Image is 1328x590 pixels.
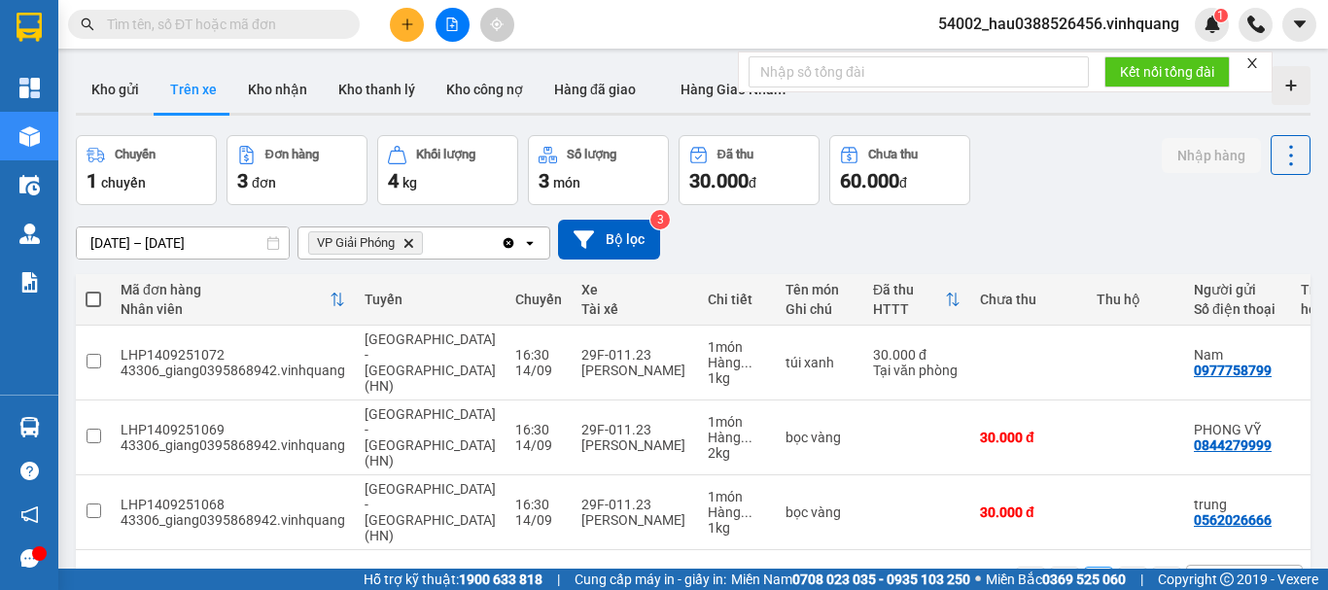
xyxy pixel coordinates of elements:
[786,430,854,445] div: bọc vàng
[1194,497,1281,512] div: trung
[121,363,345,378] div: 43306_giang0395868942.vinhquang
[741,504,752,520] span: ...
[581,497,688,512] div: 29F-011.23
[708,489,766,504] div: 1 món
[717,148,753,161] div: Đã thu
[575,569,726,590] span: Cung cấp máy in - giấy in:
[899,175,907,191] span: đ
[19,272,40,293] img: solution-icon
[581,363,688,378] div: [PERSON_NAME]
[501,235,516,251] svg: Clear all
[252,175,276,191] span: đơn
[155,66,232,113] button: Trên xe
[377,135,518,205] button: Khối lượng4kg
[1162,138,1261,173] button: Nhập hàng
[1245,56,1259,70] span: close
[436,8,470,42] button: file-add
[365,292,496,307] div: Tuyến
[1194,363,1272,378] div: 0977758799
[1140,569,1143,590] span: |
[581,437,688,453] div: [PERSON_NAME]
[121,497,345,512] div: LHP1409251068
[681,82,786,97] span: Hàng Giao Nhầm
[1194,347,1281,363] div: Nam
[786,301,854,317] div: Ghi chú
[490,17,504,31] span: aim
[365,331,496,394] span: [GEOGRAPHIC_DATA] - [GEOGRAPHIC_DATA] (HN)
[20,549,39,568] span: message
[323,66,431,113] button: Kho thanh lý
[1272,66,1311,105] div: Tạo kho hàng mới
[19,78,40,98] img: dashboard-icon
[792,572,970,587] strong: 0708 023 035 - 0935 103 250
[1104,56,1230,87] button: Kết nối tổng đài
[1042,572,1126,587] strong: 0369 525 060
[1204,16,1221,33] img: icon-new-feature
[416,148,475,161] div: Khối lượng
[121,301,330,317] div: Nhân viên
[581,282,688,297] div: Xe
[121,282,330,297] div: Mã đơn hàng
[76,66,155,113] button: Kho gửi
[863,274,970,326] th: Toggle SortBy
[121,437,345,453] div: 43306_giang0395868942.vinhquang
[557,569,560,590] span: |
[581,301,688,317] div: Tài xế
[121,422,345,437] div: LHP1409251069
[317,235,395,251] span: VP Giải Phóng
[923,12,1195,36] span: 54002_hau0388526456.vinhquang
[708,292,766,307] div: Chi tiết
[749,175,756,191] span: đ
[227,135,367,205] button: Đơn hàng3đơn
[1194,512,1272,528] div: 0562026666
[237,169,248,192] span: 3
[980,504,1077,520] div: 30.000 đ
[708,445,766,461] div: 2 kg
[708,355,766,370] div: Hàng thông thường
[390,8,424,42] button: plus
[1194,437,1272,453] div: 0844279999
[1097,292,1174,307] div: Thu hộ
[873,301,945,317] div: HTTT
[1220,573,1234,586] span: copyright
[558,220,660,260] button: Bộ lọc
[364,569,542,590] span: Hỗ trợ kỹ thuật:
[975,575,981,583] span: ⚪️
[731,569,970,590] span: Miền Nam
[873,347,961,363] div: 30.000 đ
[873,282,945,297] div: Đã thu
[708,430,766,445] div: Hàng thông thường
[401,17,414,31] span: plus
[986,569,1126,590] span: Miền Bắc
[365,406,496,469] span: [GEOGRAPHIC_DATA] - [GEOGRAPHIC_DATA] (HN)
[515,437,562,453] div: 14/09
[741,430,752,445] span: ...
[76,135,217,205] button: Chuyến1chuyến
[445,17,459,31] span: file-add
[402,175,417,191] span: kg
[1247,16,1265,33] img: phone-icon
[19,126,40,147] img: warehouse-icon
[515,347,562,363] div: 16:30
[980,430,1077,445] div: 30.000 đ
[528,135,669,205] button: Số lượng3món
[522,235,538,251] svg: open
[741,355,752,370] span: ...
[581,347,688,363] div: 29F-011.23
[81,17,94,31] span: search
[17,13,42,42] img: logo-vxr
[829,135,970,205] button: Chưa thu60.000đ
[1214,9,1228,22] sup: 1
[581,512,688,528] div: [PERSON_NAME]
[1194,422,1281,437] div: PHONG VỸ
[19,224,40,244] img: warehouse-icon
[749,56,1089,87] input: Nhập số tổng đài
[402,237,414,249] svg: Delete
[1217,9,1224,22] span: 1
[77,227,289,259] input: Select a date range.
[308,231,423,255] span: VP Giải Phóng, close by backspace
[480,8,514,42] button: aim
[786,355,854,370] div: túi xanh
[19,417,40,437] img: warehouse-icon
[101,175,146,191] span: chuyến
